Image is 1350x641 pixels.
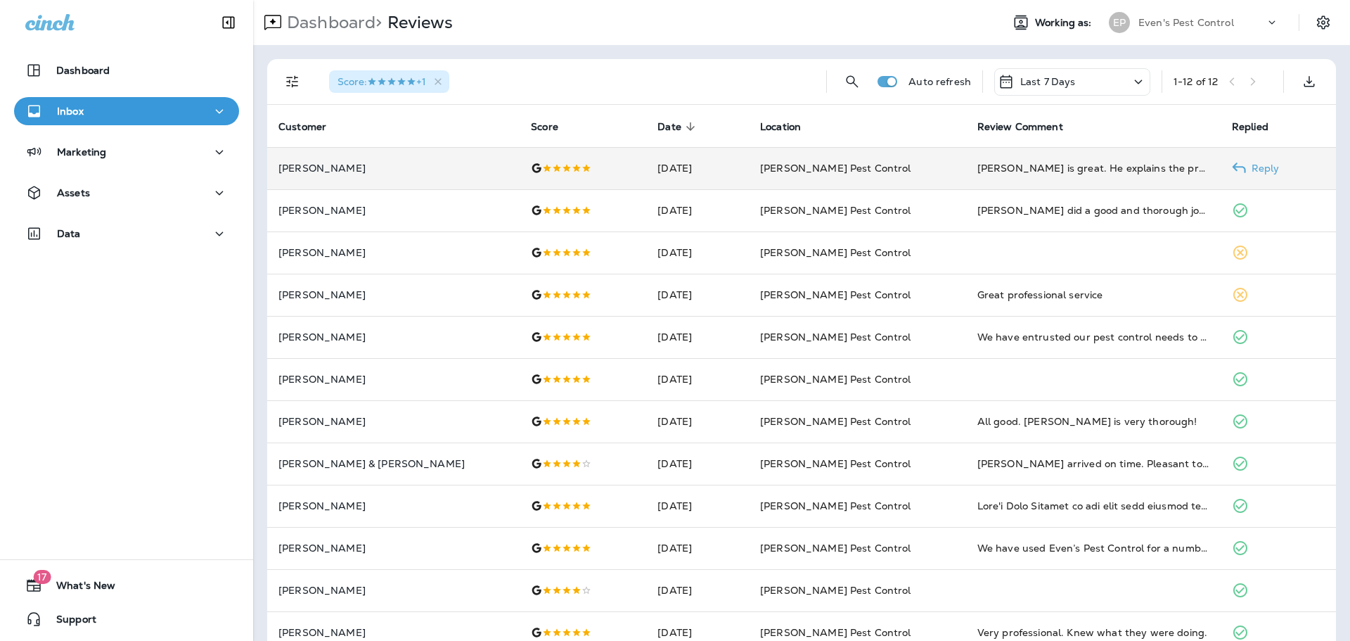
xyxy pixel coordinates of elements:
span: Date [657,121,681,133]
div: We have entrusted our pest control needs to Even's for about a year now and have been very happy ... [977,330,1209,344]
span: Date [657,120,700,133]
div: 1 - 12 of 12 [1174,76,1218,87]
span: Review Comment [977,121,1063,133]
button: Support [14,605,239,633]
button: Export as CSV [1295,68,1323,96]
td: [DATE] [646,569,749,611]
span: [PERSON_NAME] Pest Control [760,331,911,343]
button: 17What's New [14,571,239,599]
div: Even's Pest Control is the only pest control service you should consider for getting rid of your ... [977,499,1209,513]
span: Replied [1232,120,1287,133]
span: 17 [33,570,51,584]
span: Customer [278,121,326,133]
div: EP [1109,12,1130,33]
button: Inbox [14,97,239,125]
p: Dashboard > [281,12,382,33]
span: Customer [278,120,345,133]
p: Assets [57,187,90,198]
p: Reply [1246,163,1280,174]
button: Collapse Sidebar [209,8,248,37]
td: [DATE] [646,231,749,274]
p: [PERSON_NAME] [278,416,508,427]
td: [DATE] [646,400,749,443]
span: [PERSON_NAME] Pest Control [760,204,911,217]
p: Reviews [382,12,453,33]
button: Marketing [14,138,239,166]
p: [PERSON_NAME] [278,205,508,216]
span: Review Comment [977,120,1081,133]
div: Chris is great. He explains the process thoroughly and he is very knowledgeable. [977,161,1209,175]
span: [PERSON_NAME] Pest Control [760,542,911,554]
td: [DATE] [646,443,749,485]
span: Working as: [1035,17,1095,29]
p: [PERSON_NAME] [278,163,508,174]
p: [PERSON_NAME] [278,374,508,385]
td: [DATE] [646,274,749,316]
p: Dashboard [56,65,110,76]
span: What's New [42,580,115,597]
div: Elijah did a good and thorough job, he was pleasant, very helpful and went above and beyond. Very... [977,203,1209,217]
div: Jake arrived on time. Pleasant to work with. Reviewed all areas of concern and explained his game... [977,457,1209,471]
span: [PERSON_NAME] Pest Control [760,415,911,428]
p: Even's Pest Control [1138,17,1234,28]
div: Great professional service [977,288,1209,302]
p: [PERSON_NAME] [278,585,508,596]
span: [PERSON_NAME] Pest Control [760,500,911,512]
span: Support [42,614,96,630]
td: [DATE] [646,147,749,189]
p: [PERSON_NAME] [278,500,508,512]
div: Very professional. Knew what they were doing. [977,626,1209,640]
span: Score [531,120,577,133]
td: [DATE] [646,316,749,358]
span: [PERSON_NAME] Pest Control [760,288,911,301]
button: Dashboard [14,56,239,84]
span: [PERSON_NAME] Pest Control [760,373,911,386]
button: Search Reviews [838,68,866,96]
span: [PERSON_NAME] Pest Control [760,584,911,597]
span: [PERSON_NAME] Pest Control [760,246,911,259]
button: Filters [278,68,307,96]
span: [PERSON_NAME] Pest Control [760,457,911,470]
p: [PERSON_NAME] [278,331,508,343]
p: [PERSON_NAME] & [PERSON_NAME] [278,458,508,469]
span: Score [531,121,558,133]
span: Location [760,121,801,133]
div: All good. Chris is very thorough! [977,414,1209,429]
span: Score : +1 [337,75,426,88]
td: [DATE] [646,358,749,400]
button: Assets [14,179,239,207]
p: Data [57,228,81,239]
button: Settings [1311,10,1336,35]
p: [PERSON_NAME] [278,542,508,554]
p: Last 7 Days [1020,76,1076,87]
p: [PERSON_NAME] [278,289,508,300]
p: [PERSON_NAME] [278,247,508,258]
span: Location [760,120,819,133]
p: Inbox [57,106,84,117]
span: [PERSON_NAME] Pest Control [760,162,911,174]
div: We have used Even’s Pest Control for a number of years now. Bob, from Even’s was here today and d... [977,541,1209,555]
td: [DATE] [646,189,749,231]
span: [PERSON_NAME] Pest Control [760,626,911,639]
div: Score:5 Stars+1 [329,70,449,93]
p: [PERSON_NAME] [278,627,508,638]
span: Replied [1232,121,1268,133]
td: [DATE] [646,485,749,527]
td: [DATE] [646,527,749,569]
p: Marketing [57,146,106,158]
p: Auto refresh [908,76,971,87]
button: Data [14,220,239,248]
